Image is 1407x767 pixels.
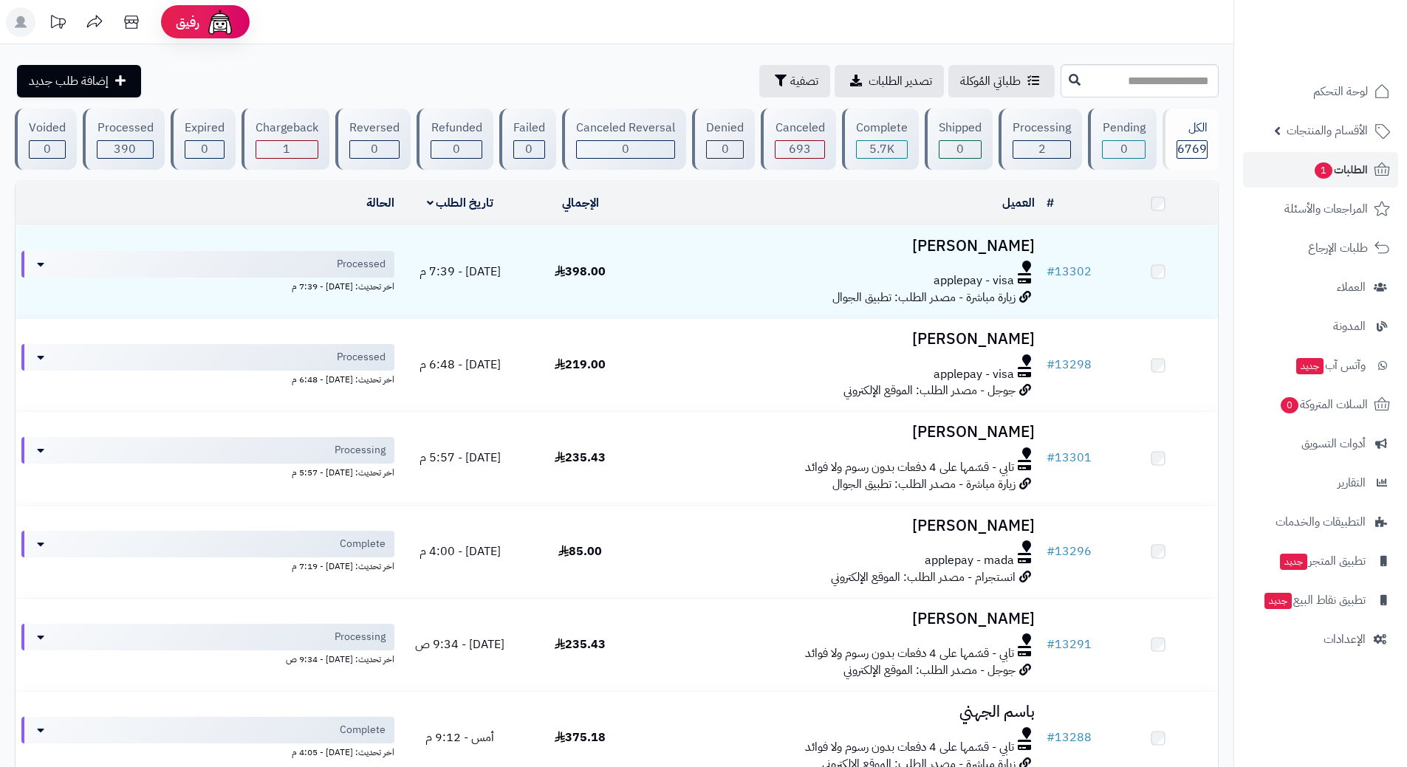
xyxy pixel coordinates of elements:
div: Failed [513,120,545,137]
span: أمس - 9:12 م [425,729,494,746]
a: #13302 [1047,263,1092,281]
span: 0 [622,140,629,158]
a: الإجمالي [562,194,599,212]
span: # [1047,729,1055,746]
h3: [PERSON_NAME] [646,610,1035,627]
span: الأقسام والمنتجات [1287,120,1368,141]
a: Shipped 0 [922,109,996,170]
a: تحديثات المنصة [39,7,76,41]
span: Processed [337,350,386,365]
a: #13301 [1047,449,1092,467]
img: ai-face.png [205,7,235,37]
div: 0 [1103,141,1144,158]
a: Voided 0 [12,109,80,170]
span: تصفية [790,72,818,90]
span: تطبيق نقاط البيع [1263,590,1366,610]
span: 375.18 [555,729,606,746]
span: 0 [371,140,378,158]
span: Processing [335,443,386,458]
a: الحالة [366,194,394,212]
span: 219.00 [555,356,606,374]
div: Processing [1013,120,1071,137]
span: [DATE] - 6:48 م [420,356,501,374]
span: لوحة التحكم [1313,81,1368,102]
a: أدوات التسويق [1243,426,1398,461]
span: Processed [337,257,386,272]
span: 6769 [1177,140,1207,158]
div: Pending [1102,120,1145,137]
span: [DATE] - 5:57 م [420,449,501,467]
span: تابي - قسّمها على 4 دفعات بدون رسوم ولا فوائد [805,459,1014,476]
span: applepay - visa [934,272,1014,289]
span: Processing [335,630,386,644]
span: زيارة مباشرة - مصدر الطلب: تطبيق الجوال [832,475,1016,493]
a: Reversed 0 [332,109,414,170]
span: جوجل - مصدر الطلب: الموقع الإلكتروني [843,382,1016,399]
span: # [1047,636,1055,653]
div: Voided [29,120,66,137]
span: # [1047,449,1055,467]
div: اخر تحديث: [DATE] - 9:34 ص [21,650,394,666]
a: التطبيقات والخدمات [1243,504,1398,540]
span: التطبيقات والخدمات [1276,512,1366,532]
span: 85.00 [558,543,602,560]
div: Expired [185,120,225,137]
a: Denied 0 [689,109,758,170]
span: السلات المتروكة [1279,394,1368,415]
a: Canceled Reversal 0 [559,109,689,170]
a: المراجعات والأسئلة [1243,191,1398,227]
span: 0 [1281,397,1298,413]
a: لوحة التحكم [1243,74,1398,109]
a: Refunded 0 [414,109,496,170]
a: طلباتي المُوكلة [948,65,1055,97]
div: اخر تحديث: [DATE] - 7:39 م [21,278,394,293]
div: 5683 [857,141,907,158]
a: تطبيق المتجرجديد [1243,543,1398,579]
div: 2 [1013,141,1070,158]
span: 5.7K [869,140,894,158]
span: 235.43 [555,449,606,467]
a: وآتس آبجديد [1243,348,1398,383]
div: الكل [1177,120,1208,137]
a: Canceled 693 [758,109,838,170]
span: جوجل - مصدر الطلب: الموقع الإلكتروني [843,661,1016,679]
button: تصفية [759,65,830,97]
span: [DATE] - 9:34 ص [415,636,504,653]
span: [DATE] - 4:00 م [420,543,501,560]
div: Reversed [349,120,400,137]
span: 0 [1120,140,1128,158]
span: 693 [789,140,811,158]
h3: [PERSON_NAME] [646,238,1035,255]
span: 0 [722,140,729,158]
div: 693 [776,141,824,158]
div: 0 [431,141,481,158]
span: 0 [956,140,964,158]
span: تابي - قسّمها على 4 دفعات بدون رسوم ولا فوائد [805,739,1014,756]
span: 1 [283,140,290,158]
a: المدونة [1243,309,1398,344]
div: 0 [939,141,981,158]
a: تصدير الطلبات [835,65,944,97]
a: الإعدادات [1243,622,1398,657]
div: Denied [706,120,744,137]
h3: باسم الجهني [646,704,1035,720]
div: اخر تحديث: [DATE] - 7:19 م [21,557,394,573]
div: 0 [185,141,224,158]
a: تاريخ الطلب [427,194,494,212]
span: applepay - mada [925,552,1014,569]
span: العملاء [1337,277,1366,297]
a: الطلبات1 [1243,152,1398,188]
div: Shipped [939,120,982,137]
span: تطبيق المتجر [1278,551,1366,571]
a: التقارير [1243,465,1398,501]
span: 0 [525,140,533,158]
div: 0 [514,141,544,158]
span: طلبات الإرجاع [1308,238,1368,258]
a: العملاء [1243,269,1398,305]
span: تصدير الطلبات [869,72,932,90]
span: الإعدادات [1324,629,1366,650]
h3: [PERSON_NAME] [646,517,1035,534]
span: 0 [201,140,208,158]
span: 235.43 [555,636,606,653]
div: Complete [856,120,908,137]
